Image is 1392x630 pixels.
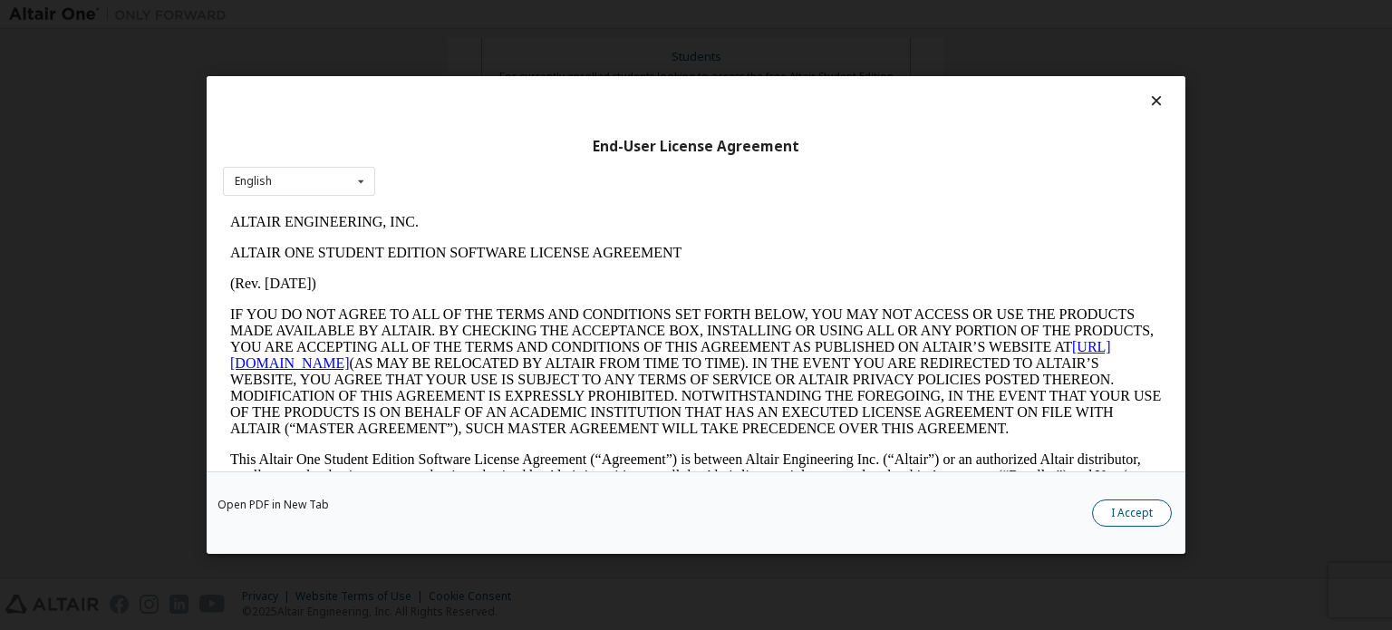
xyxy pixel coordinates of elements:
[1092,499,1172,527] button: I Accept
[223,138,1169,156] div: End-User License Agreement
[7,38,939,54] p: ALTAIR ONE STUDENT EDITION SOFTWARE LICENSE AGREEMENT
[7,132,888,164] a: [URL][DOMAIN_NAME]
[217,499,329,510] a: Open PDF in New Tab
[7,245,939,310] p: This Altair One Student Edition Software License Agreement (“Agreement”) is between Altair Engine...
[7,7,939,24] p: ALTAIR ENGINEERING, INC.
[235,176,272,187] div: English
[7,69,939,85] p: (Rev. [DATE])
[7,100,939,230] p: IF YOU DO NOT AGREE TO ALL OF THE TERMS AND CONDITIONS SET FORTH BELOW, YOU MAY NOT ACCESS OR USE...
